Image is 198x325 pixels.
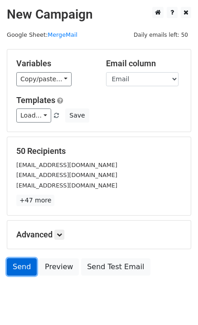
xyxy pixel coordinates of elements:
small: Google Sheet: [7,31,77,38]
a: Copy/paste... [16,72,72,86]
span: Daily emails left: 50 [130,30,191,40]
a: Send [7,258,37,276]
h5: Variables [16,59,92,69]
a: Preview [39,258,79,276]
small: [EMAIL_ADDRESS][DOMAIN_NAME] [16,172,117,178]
a: Load... [16,108,51,123]
a: Templates [16,95,55,105]
small: [EMAIL_ADDRESS][DOMAIN_NAME] [16,182,117,189]
button: Save [65,108,89,123]
h5: Advanced [16,230,182,240]
a: Send Test Email [81,258,150,276]
h2: New Campaign [7,7,191,22]
h5: 50 Recipients [16,146,182,156]
h5: Email column [106,59,182,69]
a: Daily emails left: 50 [130,31,191,38]
iframe: Chat Widget [153,281,198,325]
a: MergeMail [48,31,77,38]
small: [EMAIL_ADDRESS][DOMAIN_NAME] [16,162,117,168]
a: +47 more [16,195,54,206]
